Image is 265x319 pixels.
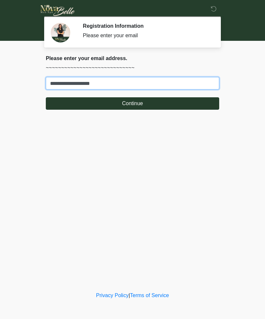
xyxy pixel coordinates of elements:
[46,97,219,110] button: Continue
[96,293,129,298] a: Privacy Policy
[51,23,70,42] img: Agent Avatar
[39,5,76,16] img: Novabelle medspa Logo
[130,293,169,298] a: Terms of Service
[129,293,130,298] a: |
[46,55,219,61] h2: Please enter your email address.
[46,64,219,72] p: ~~~~~~~~~~~~~~~~~~~~~~~~~~~~~
[83,23,209,29] h2: Registration Information
[83,32,209,40] div: Please enter your email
